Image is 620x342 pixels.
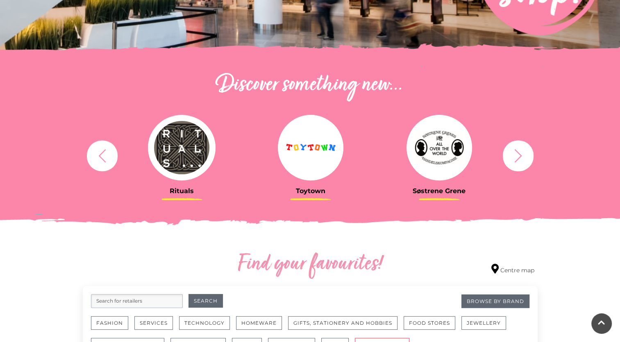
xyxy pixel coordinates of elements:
button: Services [134,316,173,330]
button: Homeware [236,316,282,330]
a: Food Stores [404,316,461,338]
h3: Toytown [252,187,369,195]
button: Food Stores [404,316,455,330]
button: Technology [179,316,230,330]
a: Rituals [124,115,240,195]
button: Search [188,294,223,308]
input: Search for retailers [91,294,183,308]
h3: Søstrene Grene [381,187,497,195]
a: Jewellery [461,316,512,338]
a: Services [134,316,179,338]
a: Homeware [236,316,288,338]
a: Søstrene Grene [381,115,497,195]
a: Browse By Brand [461,294,529,308]
a: Technology [179,316,236,338]
h2: Find your favourites! [161,251,460,278]
a: Gifts, Stationery and Hobbies [288,316,404,338]
a: Centre map [491,264,534,275]
h3: Rituals [124,187,240,195]
a: Toytown [252,115,369,195]
button: Gifts, Stationery and Hobbies [288,316,397,330]
a: Fashion [91,316,134,338]
button: Fashion [91,316,128,330]
button: Jewellery [461,316,506,330]
h2: Discover something new... [83,72,538,98]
